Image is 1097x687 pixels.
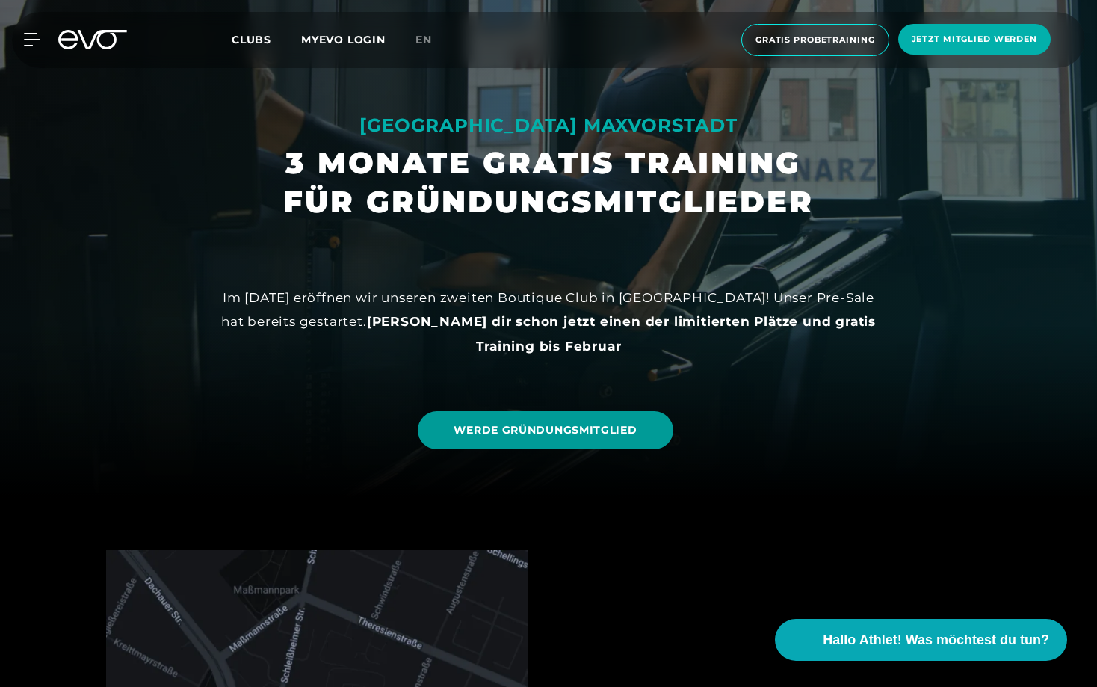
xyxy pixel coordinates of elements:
[894,24,1055,56] a: Jetzt Mitglied werden
[232,33,271,46] span: Clubs
[415,31,450,49] a: en
[283,144,814,221] h1: 3 MONATE GRATIS TRAINING FÜR GRÜNDUNGSMITGLIEDER
[418,411,673,449] a: WERDE GRÜNDUNGSMITGLIED
[301,33,386,46] a: MYEVO LOGIN
[232,32,301,46] a: Clubs
[415,33,432,46] span: en
[212,286,885,358] div: Im [DATE] eröffnen wir unseren zweiten Boutique Club in [GEOGRAPHIC_DATA]! Unser Pre-Sale hat ber...
[737,24,894,56] a: Gratis Probetraining
[823,630,1049,650] span: Hallo Athlet! Was möchtest du tun?
[367,314,876,353] strong: [PERSON_NAME] dir schon jetzt einen der limitierten Plätze und gratis Training bis Februar
[283,114,814,138] div: [GEOGRAPHIC_DATA] MAXVORSTADT
[755,34,875,46] span: Gratis Probetraining
[912,33,1037,46] span: Jetzt Mitglied werden
[775,619,1067,661] button: Hallo Athlet! Was möchtest du tun?
[454,422,637,438] span: WERDE GRÜNDUNGSMITGLIED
